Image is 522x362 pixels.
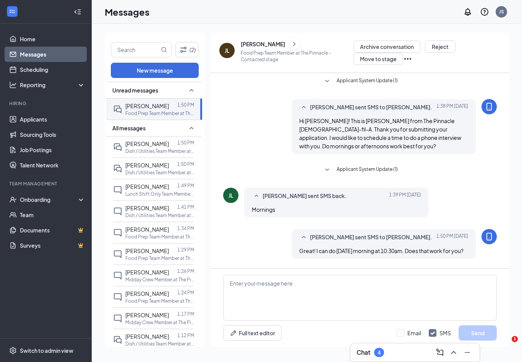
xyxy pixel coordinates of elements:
span: 1 [512,336,518,342]
p: Food Prep Team Member at The Pinnacle [125,110,194,117]
p: 1:34 PM [177,225,194,232]
svg: Analysis [9,81,17,89]
span: Applicant System Update (1) [337,77,398,86]
svg: ChatInactive [113,228,122,237]
svg: SmallChevronDown [323,77,332,86]
p: 1:50 PM [177,102,194,108]
p: 1:24 PM [177,289,194,296]
a: Sourcing Tools [20,127,85,142]
p: Dish / Utilities Team Member at The Pinnacle [125,148,194,154]
svg: SmallChevronUp [299,233,308,242]
p: Food Prep Team Member at The Pinnacle [125,298,194,304]
svg: DoubleChat [113,335,122,344]
a: Team [20,207,85,222]
div: JS [499,8,504,15]
a: DocumentsCrown [20,222,85,238]
svg: DoubleChat [113,143,122,152]
span: [PERSON_NAME] sent SMS to [PERSON_NAME]. [310,103,432,112]
iframe: Intercom live chat [496,336,514,354]
button: Full text editorPen [223,325,282,341]
a: SurveysCrown [20,238,85,253]
span: [DATE] 1:50 PM [436,233,468,242]
div: Reporting [20,81,86,89]
h1: Messages [105,5,149,18]
button: Send [459,325,497,341]
p: Dish / Utilities Team Member at The Pinnacle [125,169,194,176]
button: ChevronUp [447,346,460,359]
div: Hiring [9,100,84,107]
p: Food Prep Team Member at The Pinnacle [125,255,194,261]
h3: Chat [357,348,370,357]
svg: Settings [9,347,17,354]
span: [PERSON_NAME] [125,312,169,318]
div: [PERSON_NAME] [241,40,285,48]
span: [PERSON_NAME] [125,140,169,147]
button: Reject [425,41,456,53]
svg: Ellipses [403,54,412,63]
svg: MagnifyingGlass [161,47,167,53]
span: [PERSON_NAME] [125,102,169,109]
span: [PERSON_NAME] [125,183,169,190]
p: Food Prep Team Member at The Pinnacle - Contacted stage [241,50,353,63]
p: Dish / Utilities Team Member at The Pinnacle [125,341,194,347]
p: 1:50 PM [177,161,194,167]
p: Lunch Shift Only Team Member at The Pinnacle [125,191,194,197]
p: Midday Crew Member at The Pinnacle [125,276,194,283]
svg: DoubleChat [113,105,122,114]
span: [PERSON_NAME] [125,269,169,276]
p: 1:17 PM [177,311,194,317]
svg: DoubleChat [113,164,122,173]
span: [DATE] 1:38 PM [436,103,468,112]
a: Scheduling [20,62,85,77]
svg: MobileSms [485,102,494,111]
button: SmallChevronDownApplicant System Update (1) [323,166,398,175]
span: Mornings [252,206,275,213]
svg: Pen [230,329,237,337]
p: Midday Crew Member at The Pinnacle [125,319,194,326]
button: Filter (2) [175,42,199,57]
a: Messages [20,47,85,62]
a: Talent Network [20,157,85,173]
span: [PERSON_NAME] [125,205,169,211]
svg: SmallChevronDown [323,166,332,175]
svg: SmallChevronUp [187,86,196,95]
svg: SmallChevronUp [299,103,308,112]
svg: Notifications [463,7,472,16]
svg: ChatInactive [113,314,122,323]
p: Food Prep Team Member at The Pinnacle [125,234,194,240]
button: New message [111,63,199,78]
button: Minimize [461,346,473,359]
span: Hi [PERSON_NAME]! This is [PERSON_NAME] from The Pinnacle [DEMOGRAPHIC_DATA]-fil-A. Thank you for... [299,117,461,149]
p: 1:49 PM [177,182,194,189]
span: All messages [112,124,146,132]
svg: ChatInactive [113,207,122,216]
svg: MobileSms [485,232,494,241]
span: Applicant System Update (1) [337,166,398,175]
a: Job Postings [20,142,85,157]
svg: UserCheck [9,196,17,203]
span: [PERSON_NAME] [125,333,169,340]
svg: Collapse [74,8,81,16]
div: Onboarding [20,196,79,203]
svg: SmallChevronUp [252,192,261,201]
p: 1:12 PM [177,332,194,339]
div: JL [229,192,233,199]
p: Dish / Utilities Team Member at The Pinnacle [125,212,194,219]
p: 1:26 PM [177,268,194,274]
svg: WorkstreamLogo [8,8,16,15]
svg: QuestionInfo [480,7,489,16]
svg: ChevronRight [290,39,298,49]
svg: SmallChevronUp [187,123,196,133]
div: Switch to admin view [20,347,73,354]
svg: Filter [179,45,188,54]
button: Archive conversation [353,41,420,53]
button: Move to stage [353,53,403,65]
span: [PERSON_NAME] [125,162,169,169]
div: 4 [378,349,381,356]
span: [PERSON_NAME] [125,226,169,233]
p: 1:50 PM [177,140,194,146]
span: [DATE] 1:39 PM [389,192,421,201]
div: Team Management [9,180,84,187]
svg: ChatInactive [113,185,122,195]
span: [PERSON_NAME] [125,290,169,297]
